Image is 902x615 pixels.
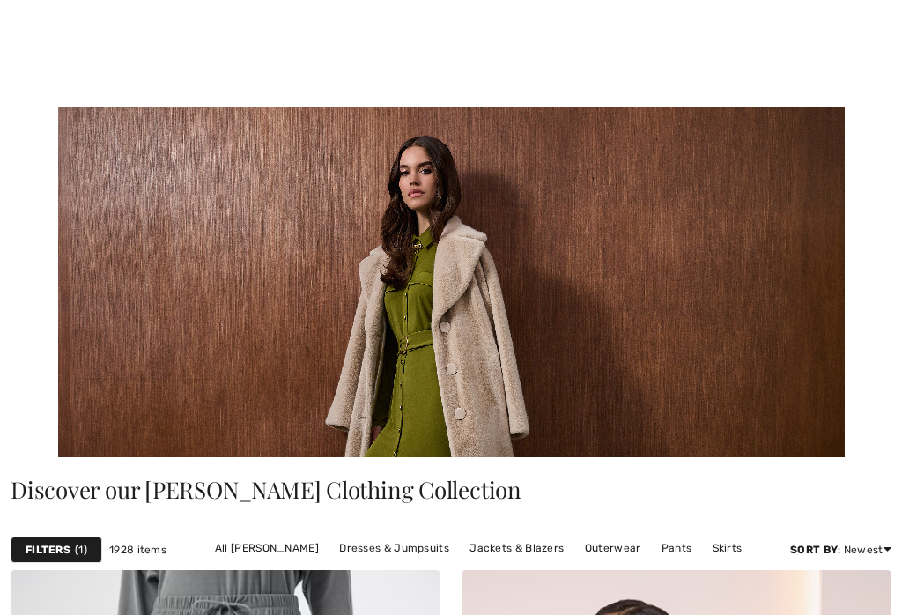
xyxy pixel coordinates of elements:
[576,537,650,559] a: Outerwear
[26,542,70,558] strong: Filters
[790,544,838,556] strong: Sort By
[461,537,573,559] a: Jackets & Blazers
[389,559,522,582] a: Sweaters & Cardigans
[790,542,891,558] div: : Newest
[526,559,567,582] a: Tops
[704,537,751,559] a: Skirts
[206,537,328,559] a: All [PERSON_NAME]
[58,107,845,457] img: Joseph Ribkoff Canada: Women's Clothing Online | 1ère Avenue
[330,537,458,559] a: Dresses & Jumpsuits
[11,474,521,505] span: Discover our [PERSON_NAME] Clothing Collection
[109,542,166,558] span: 1928 items
[75,542,87,558] span: 1
[653,537,701,559] a: Pants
